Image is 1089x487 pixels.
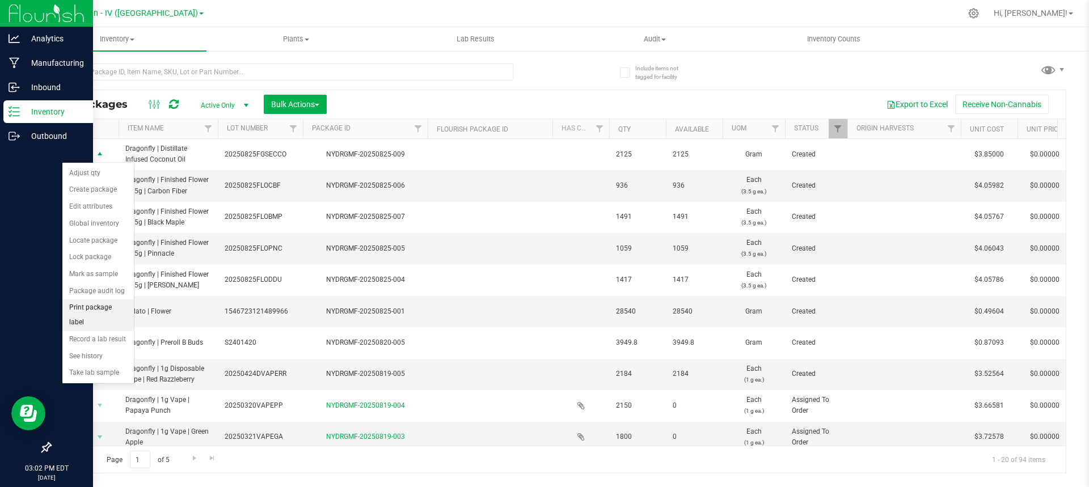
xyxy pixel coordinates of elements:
span: 2184 [616,369,659,379]
span: 20250321VAPEGA [225,431,296,442]
a: Lot Number [227,124,268,132]
p: (1 g ea.) [729,374,778,385]
div: NYDRGMF-20250825-009 [301,149,429,160]
span: 1 - 20 of 94 items [983,451,1054,468]
a: NYDRGMF-20250819-004 [326,401,405,409]
span: 20250825FLOPNC [225,243,296,254]
span: Each [729,206,778,228]
span: Each [729,426,778,448]
p: [DATE] [5,473,88,482]
span: Gram [729,149,778,160]
a: Audit [565,27,744,51]
span: $0.00000 [1024,397,1065,414]
span: 20250825FLODDU [225,274,296,285]
inline-svg: Inventory [9,106,20,117]
span: $0.00000 [1024,366,1065,382]
div: NYDRGMF-20250819-005 [301,369,429,379]
a: Inventory Counts [744,27,923,51]
span: Page of 5 [97,451,179,468]
span: Created [792,274,841,285]
span: 3949.8 [673,337,716,348]
span: Created [792,149,841,160]
span: Dragonfly | 1g Vape | Papaya Punch [125,395,211,416]
span: Hi, [PERSON_NAME]! [994,9,1067,18]
span: Dragonfly | Preroll B Buds [125,337,211,348]
span: Created [792,211,841,222]
span: Dragonfly | 1g Disposable Vape | Red Razzleberry [125,363,211,385]
a: Lab Results [386,27,565,51]
li: Package audit log [62,283,134,300]
li: Global inventory [62,215,134,232]
span: $0.00000 [1024,429,1065,445]
span: Each [729,238,778,259]
inline-svg: Outbound [9,130,20,142]
span: 3949.8 [616,337,659,348]
span: 2125 [673,149,716,160]
span: $0.00000 [1024,334,1065,351]
span: 1059 [616,243,659,254]
span: Lab Results [441,34,510,44]
a: Go to the last page [204,451,221,466]
span: 1491 [616,211,659,222]
a: Filter [199,119,218,138]
button: Receive Non-Cannabis [955,95,1049,114]
span: 936 [616,180,659,191]
span: select [93,397,107,413]
span: 1417 [673,274,716,285]
td: $3.72578 [961,422,1018,453]
td: $4.05786 [961,265,1018,296]
span: Created [792,306,841,317]
span: Dragonfly | Finished Flower | 3.5g | [PERSON_NAME] [125,269,211,291]
a: Item Name [128,124,164,132]
span: Created [792,337,841,348]
p: Analytics [20,32,88,45]
span: Gram [729,306,778,317]
button: Export to Excel [879,95,955,114]
td: $4.05982 [961,170,1018,201]
a: Filter [942,119,961,138]
a: Filter [409,119,428,138]
li: Create package [62,181,134,198]
span: select [93,147,107,163]
p: Manufacturing [20,56,88,70]
inline-svg: Analytics [9,33,20,44]
span: 2125 [616,149,659,160]
inline-svg: Manufacturing [9,57,20,69]
span: 20250825FLOCBF [225,180,296,191]
p: (3.5 g ea.) [729,280,778,291]
a: Filter [766,119,785,138]
a: Filter [829,119,847,138]
span: Gram [729,337,778,348]
p: (3.5 g ea.) [729,248,778,259]
div: Manage settings [966,8,981,19]
inline-svg: Inbound [9,82,20,93]
span: 20250825FGSECCO [225,149,296,160]
span: 28540 [616,306,659,317]
span: Inventory Counts [792,34,876,44]
div: NYDRGMF-20250825-006 [301,180,429,191]
span: select [93,429,107,445]
div: NYDRGMF-20250820-005 [301,337,429,348]
span: 1800 [616,431,659,442]
td: $0.87093 [961,327,1018,358]
span: All Packages [59,98,139,111]
span: S2401420 [225,337,296,348]
span: Each [729,269,778,291]
span: 2150 [616,400,659,411]
span: Include items not tagged for facility [635,64,692,81]
a: Plants [206,27,386,51]
td: $0.49604 [961,296,1018,327]
li: Locate package [62,232,134,249]
p: (3.5 g ea.) [729,217,778,228]
td: $3.52564 [961,359,1018,390]
li: Print package label [62,299,134,331]
a: Status [794,124,818,132]
span: Dragonfly | Finished Flower | 3.5g | Pinnacle [125,238,211,259]
a: Go to the next page [186,451,202,466]
span: 2184 [673,369,716,379]
span: 20250320VAPEPP [225,400,296,411]
p: Inventory [20,105,88,118]
span: 1417 [616,274,659,285]
div: NYDRGMF-20250825-005 [301,243,429,254]
li: Take lab sample [62,365,134,382]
